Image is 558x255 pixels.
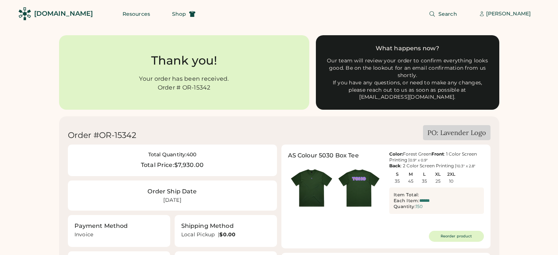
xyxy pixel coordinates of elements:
button: Search [420,7,466,21]
div: Order Ship Date [147,187,197,196]
div: Thank you! [68,53,300,68]
img: generate-image [288,163,335,210]
div: $7,930.00 [174,161,204,170]
div: 400 [186,151,196,159]
div: Each Item: [394,198,419,204]
strong: Color: [389,151,403,157]
div: S [391,172,404,177]
strong: $0.00 [219,231,236,238]
div: What happens now? [325,44,490,53]
div: L [417,172,431,177]
div: 35 [422,179,427,184]
div: Invoice [74,231,164,240]
div: Shipping Method [181,222,234,230]
span: Search [438,11,457,17]
div: 25 [435,179,441,184]
div: 35 [395,179,400,184]
div: Total Quantity: [148,151,187,159]
img: generate-image [335,163,383,210]
button: Resources [114,7,159,21]
div: 10 [449,179,453,184]
div: AS Colour 5030 Box Tee [288,151,359,160]
div: 2XL [445,172,458,177]
div: Payment Method [74,222,128,230]
div: Our team will review your order to confirm everything looks good. Be on the lookout for an email ... [325,57,490,101]
div: [PERSON_NAME] [486,10,531,18]
strong: Back [389,163,401,168]
div: Forest Green : 1 Color Screen Printing | : 2 Color Screen Printing | [389,151,484,169]
div: [DOMAIN_NAME] [34,9,93,18]
div: 45 [408,179,413,184]
div: XL [431,172,445,177]
div: 150 [416,204,423,209]
div: [DATE] [163,197,181,204]
strong: Front [431,151,444,157]
div: Local Pickup | [181,231,270,238]
div: Item Total: [394,192,419,198]
div: Order # OR-15342 [68,83,300,92]
div: Quantity: [394,204,416,210]
div: Order #OR-15342 [68,130,136,141]
button: Shop [163,7,204,21]
font: 0.9" x 0.9" [410,158,428,163]
div: Total Price: [141,161,174,170]
font: 10.3" x 2.8" [456,164,475,168]
img: Rendered Logo - Screens [18,7,31,20]
div: Your order has been received. [68,74,300,83]
button: Reorder product [429,231,484,242]
div: PO: Lavender Logo [427,128,486,137]
span: Shop [172,11,186,17]
div: M [404,172,417,177]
